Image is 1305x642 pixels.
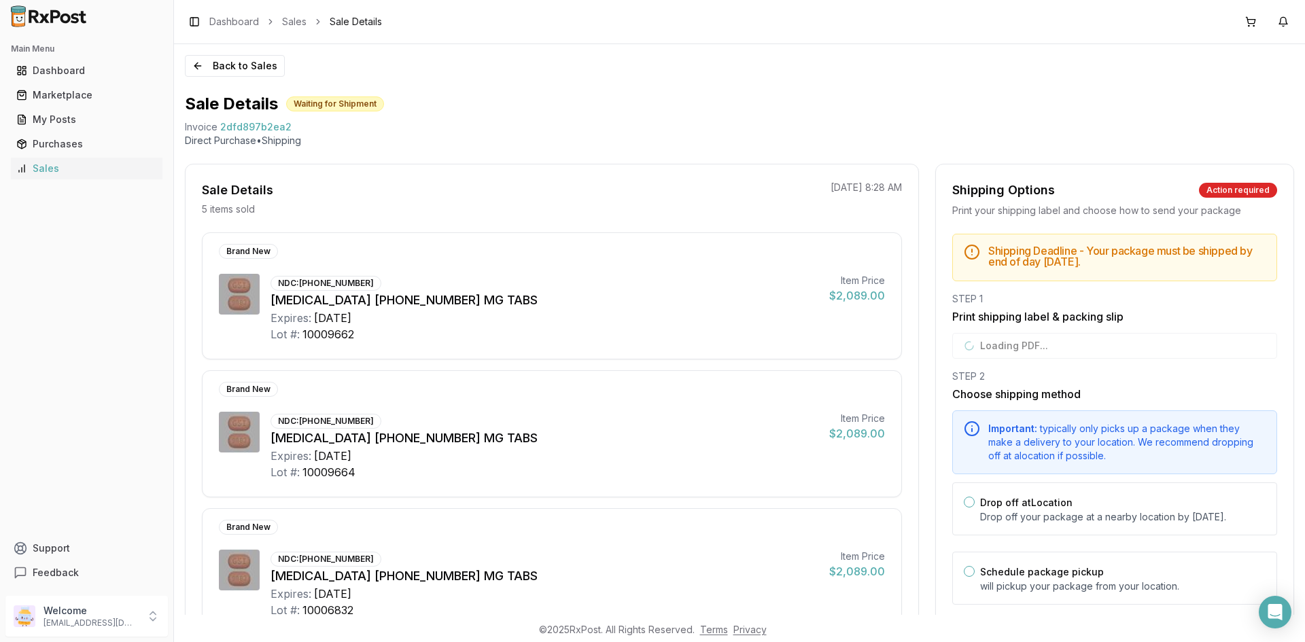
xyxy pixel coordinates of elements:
[980,497,1073,508] label: Drop off at Location
[282,15,307,29] a: Sales
[185,55,285,77] button: Back to Sales
[5,109,168,130] button: My Posts
[829,563,885,579] div: $2,089.00
[733,624,767,635] a: Privacy
[1259,596,1291,628] div: Open Intercom Messenger
[952,181,1055,200] div: Shipping Options
[980,566,1104,577] label: Schedule package pickup
[11,83,162,107] a: Marketplace
[5,560,168,585] button: Feedback
[271,429,818,448] div: [MEDICAL_DATA] [PHONE_NUMBER] MG TABS
[829,274,885,287] div: Item Price
[330,15,382,29] span: Sale Details
[14,605,35,627] img: User avatar
[271,276,381,291] div: NDC: [PHONE_NUMBER]
[271,414,381,429] div: NDC: [PHONE_NUMBER]
[988,422,1266,463] div: typically only picks up a package when they make a delivery to your location. We recommend droppi...
[219,274,260,315] img: Biktarvy 50-200-25 MG TABS
[209,15,259,29] a: Dashboard
[314,586,351,602] div: [DATE]
[209,15,382,29] nav: breadcrumb
[271,586,311,602] div: Expires:
[700,624,728,635] a: Terms
[314,448,351,464] div: [DATE]
[829,550,885,563] div: Item Price
[11,107,162,132] a: My Posts
[11,132,162,156] a: Purchases
[952,292,1277,306] div: STEP 1
[831,181,902,194] p: [DATE] 8:28 AM
[271,448,311,464] div: Expires:
[980,510,1266,524] p: Drop off your package at a nearby location by [DATE] .
[271,310,311,326] div: Expires:
[11,43,162,54] h2: Main Menu
[219,550,260,590] img: Biktarvy 50-200-25 MG TABS
[5,536,168,560] button: Support
[16,88,157,102] div: Marketplace
[1199,183,1277,198] div: Action required
[43,618,138,628] p: [EMAIL_ADDRESS][DOMAIN_NAME]
[5,5,92,27] img: RxPost Logo
[5,158,168,179] button: Sales
[16,162,157,175] div: Sales
[16,113,157,126] div: My Posts
[219,244,278,259] div: Brand New
[952,386,1277,402] h3: Choose shipping method
[302,602,353,618] div: 10006832
[202,181,273,200] div: Sale Details
[271,326,300,342] div: Lot #:
[271,602,300,618] div: Lot #:
[185,120,217,134] div: Invoice
[271,567,818,586] div: [MEDICAL_DATA] [PHONE_NUMBER] MG TABS
[302,326,354,342] div: 10009662
[33,566,79,579] span: Feedback
[988,245,1266,267] h5: Shipping Deadline - Your package must be shipped by end of day [DATE] .
[16,64,157,77] div: Dashboard
[219,520,278,535] div: Brand New
[302,464,355,480] div: 10009664
[11,58,162,83] a: Dashboard
[219,382,278,397] div: Brand New
[5,84,168,106] button: Marketplace
[220,120,292,134] span: 2dfd897b2ea2
[185,93,278,115] h1: Sale Details
[185,134,1294,147] p: Direct Purchase • Shipping
[952,204,1277,217] div: Print your shipping label and choose how to send your package
[271,552,381,567] div: NDC: [PHONE_NUMBER]
[43,604,138,618] p: Welcome
[5,60,168,82] button: Dashboard
[988,423,1037,434] span: Important:
[952,308,1277,325] h3: Print shipping label & packing slip
[16,137,157,151] div: Purchases
[286,96,384,111] div: Waiting for Shipment
[829,412,885,425] div: Item Price
[271,291,818,310] div: [MEDICAL_DATA] [PHONE_NUMBER] MG TABS
[829,425,885,442] div: $2,089.00
[829,287,885,304] div: $2,089.00
[5,133,168,155] button: Purchases
[11,156,162,181] a: Sales
[271,464,300,480] div: Lot #:
[952,370,1277,383] div: STEP 2
[980,579,1266,593] p: will pickup your package from your location.
[202,202,255,216] p: 5 items sold
[314,310,351,326] div: [DATE]
[219,412,260,452] img: Biktarvy 50-200-25 MG TABS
